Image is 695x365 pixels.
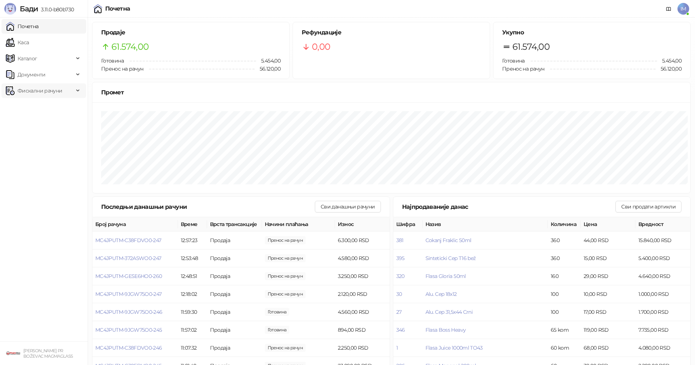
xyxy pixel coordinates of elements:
span: 4.580,00 [265,254,306,262]
td: Продаја [207,285,262,303]
h5: Продаје [101,28,280,37]
button: MC4JPUTM-GESE6HO0-260 [95,273,162,279]
button: 320 [396,273,405,279]
span: Документи [18,67,45,82]
th: Број рачуна [92,217,178,232]
span: Alu. Cep 18x12 [425,291,457,297]
td: 6.300,00 RSD [335,232,390,249]
h5: Рефундације [302,28,481,37]
button: MC4JPUTM-C38FDVO0-246 [95,345,162,351]
button: Cokanj Fraklic 50ml [425,237,471,244]
td: 2.120,00 RSD [335,285,390,303]
td: 11:07:32 [178,339,207,357]
div: Промет [101,88,681,97]
span: 56.120,00 [255,65,280,73]
td: 4.080,00 RSD [635,339,690,357]
td: 15,00 RSD [581,249,635,267]
button: Flasa Juice 1000ml TO43 [425,345,483,351]
div: Почетна [105,6,130,12]
td: 60 kom [548,339,581,357]
div: Најпродаваније данас [402,202,616,211]
span: 0,00 [312,40,330,54]
span: Готовина [502,57,525,64]
span: MC4JPUTM-C38FDVO0-247 [95,237,161,244]
button: Flasa Gloria 50ml [425,273,466,279]
span: 5.454,00 [657,57,681,65]
span: 894,00 [265,326,290,334]
td: 2.250,00 RSD [335,339,390,357]
td: Продаја [207,249,262,267]
button: MC4JPUTM-9JGW75O0-245 [95,327,162,333]
a: Каса [6,35,29,50]
span: 2.120,00 [265,290,306,298]
button: Alu. Cep 31,5x44 Crni [425,309,473,315]
td: 100 [548,285,581,303]
span: 3.11.0-b80b730 [38,6,74,13]
span: 2.250,00 [265,344,306,352]
h5: Укупно [502,28,681,37]
td: 11:59:30 [178,303,207,321]
th: Врста трансакције [207,217,262,232]
div: Последњи данашњи рачуни [101,202,315,211]
td: 1.000,00 RSD [635,285,690,303]
td: Продаја [207,321,262,339]
span: Пренос на рачун [502,65,544,72]
th: Шифра [393,217,423,232]
button: Flasa Boss Heavy [425,327,466,333]
button: 30 [396,291,402,297]
button: 381 [396,237,404,244]
td: 3.250,00 RSD [335,267,390,285]
button: MC4JPUTM-372A5WO0-247 [95,255,161,261]
th: Количина [548,217,581,232]
span: 56.120,00 [656,65,681,73]
td: 15.840,00 RSD [635,232,690,249]
td: Продаја [207,232,262,249]
td: 10,00 RSD [581,285,635,303]
th: Назив [423,217,548,232]
td: 44,00 RSD [581,232,635,249]
td: 1.700,00 RSD [635,303,690,321]
th: Начини плаћања [262,217,335,232]
td: Продаја [207,303,262,321]
td: 360 [548,232,581,249]
span: Готовина [101,57,124,64]
button: Sinteticki Cep T16 bež [425,255,476,261]
td: 12:57:23 [178,232,207,249]
td: 65 kom [548,321,581,339]
button: 1 [396,345,398,351]
td: 119,00 RSD [581,321,635,339]
td: 4.640,00 RSD [635,267,690,285]
td: 4.560,00 RSD [335,303,390,321]
td: 360 [548,249,581,267]
td: 17,00 RSD [581,303,635,321]
button: 346 [396,327,405,333]
td: Продаја [207,339,262,357]
button: Сви продати артикли [615,201,681,212]
button: MC4JPUTM-9JGW75O0-247 [95,291,162,297]
td: 12:48:51 [178,267,207,285]
span: Бади [20,4,38,13]
span: 61.574,00 [512,40,550,54]
td: 29,00 RSD [581,267,635,285]
span: 3.250,00 [265,272,306,280]
span: 5.454,00 [256,57,280,65]
td: 68,00 RSD [581,339,635,357]
img: Logo [4,3,16,15]
td: 7.735,00 RSD [635,321,690,339]
span: Каталог [18,51,37,66]
th: Цена [581,217,635,232]
button: MC4JPUTM-9JGW75O0-246 [95,309,163,315]
img: 64x64-companyLogo-1893ffd3-f8d7-40ed-872e-741d608dc9d9.png [6,346,20,361]
td: 4.580,00 RSD [335,249,390,267]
